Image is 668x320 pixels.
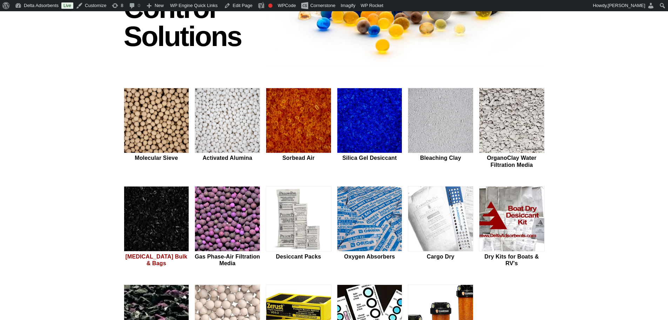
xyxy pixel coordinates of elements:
[195,186,260,268] a: Gas Phase-Air Filtration Media
[479,253,545,267] h2: Dry Kits for Boats & RV's
[124,155,189,161] h2: Molecular Sieve
[479,155,545,168] h2: OrganoClay Water Filtration Media
[337,88,403,169] a: Silica Gel Desiccant
[408,186,473,268] a: Cargo Dry
[124,88,189,169] a: Molecular Sieve
[61,2,73,9] a: Live
[408,253,473,260] h2: Cargo Dry
[266,186,331,268] a: Desiccant Packs
[266,88,331,169] a: Sorbead Air
[266,253,331,260] h2: Desiccant Packs
[124,186,189,268] a: [MEDICAL_DATA] Bulk & Bags
[479,186,545,268] a: Dry Kits for Boats & RV's
[124,253,189,267] h2: [MEDICAL_DATA] Bulk & Bags
[608,3,645,8] span: [PERSON_NAME]
[408,88,473,169] a: Bleaching Clay
[408,155,473,161] h2: Bleaching Clay
[195,253,260,267] h2: Gas Phase-Air Filtration Media
[337,253,403,260] h2: Oxygen Absorbers
[195,88,260,169] a: Activated Alumina
[268,4,272,8] div: Focus keyphrase not set
[337,186,403,268] a: Oxygen Absorbers
[337,155,403,161] h2: Silica Gel Desiccant
[479,88,545,169] a: OrganoClay Water Filtration Media
[266,155,331,161] h2: Sorbead Air
[195,155,260,161] h2: Activated Alumina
